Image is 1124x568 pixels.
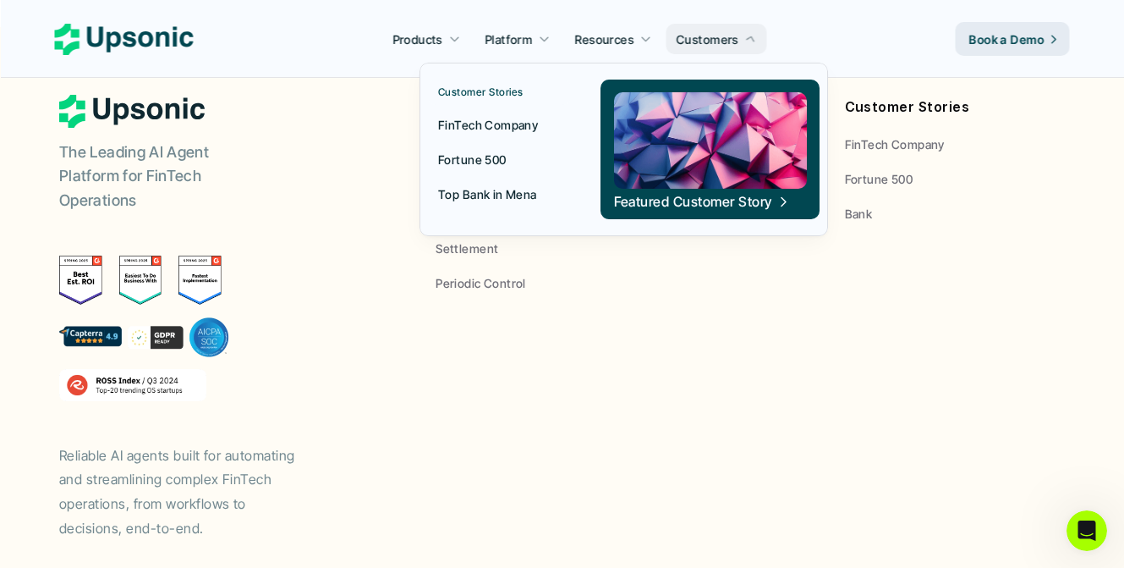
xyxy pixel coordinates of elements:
p: Fortune 500 [438,151,507,168]
a: Settlement [436,240,615,257]
p: Products [392,30,442,48]
a: Book a Demo [956,22,1070,56]
p: Periodic Control [436,274,526,292]
p: Top Bank in Mena [438,185,537,203]
iframe: Intercom live chat [1066,510,1107,551]
p: Resources [575,30,634,48]
p: Fortune 500 [845,170,913,188]
a: Products [382,24,470,54]
p: FinTech Company [845,135,945,153]
p: Settlement [436,240,498,257]
p: The Leading AI Agent Platform for FinTech Operations [59,141,271,213]
a: Top Bank in Mena [428,179,571,209]
p: Customer Stories [845,95,1024,119]
p: Bank [845,205,873,223]
a: Featured Customer Story [600,80,820,219]
a: Fortune 500 [428,144,571,174]
p: FinTech Company [438,116,538,134]
p: Featured Customer Story [614,200,772,204]
p: Customer Stories [438,86,524,98]
p: Book a Demo [969,30,1044,48]
p: Platform [485,30,532,48]
p: Reliable AI agents built for automating and streamlining complex FinTech operations, from workflo... [59,444,313,541]
a: Periodic Control [436,274,615,292]
p: Customers [677,30,739,48]
span: Featured Customer Story [614,194,790,210]
a: FinTech Company [428,109,571,140]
